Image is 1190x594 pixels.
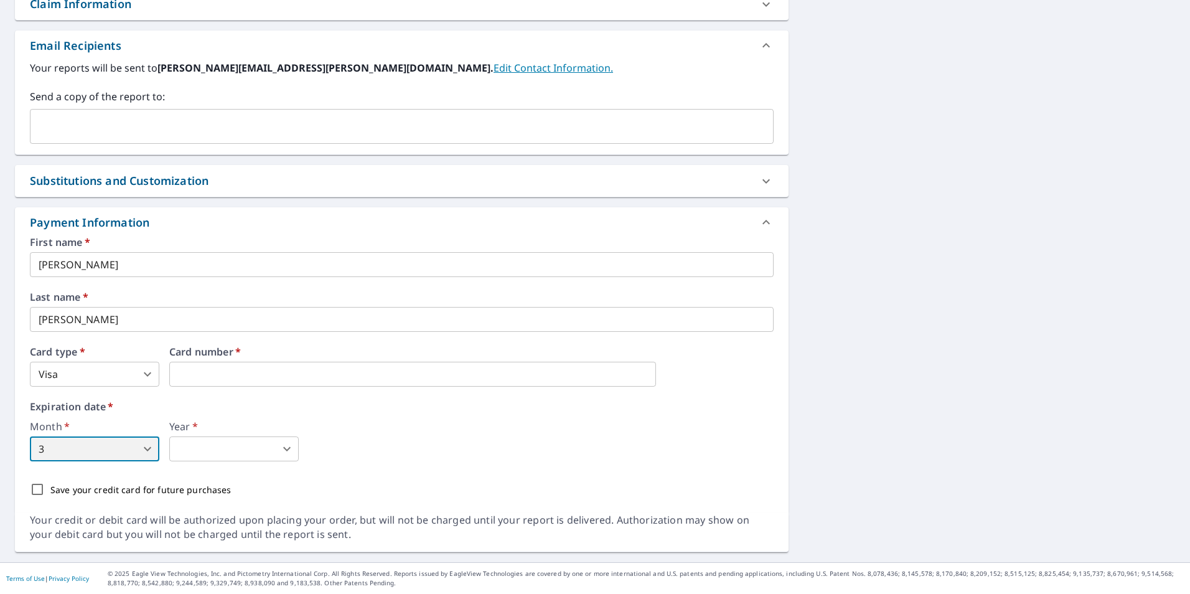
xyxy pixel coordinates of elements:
p: | [6,575,89,582]
p: Save your credit card for future purchases [50,483,232,496]
div: Visa [30,362,159,387]
a: Privacy Policy [49,574,89,583]
label: Year [169,422,299,431]
div: ​ [169,436,299,461]
a: EditContactInfo [494,61,613,75]
a: Terms of Use [6,574,45,583]
div: Payment Information [15,207,789,237]
div: 3 [30,436,159,461]
div: Your credit or debit card will be authorized upon placing your order, but will not be charged unt... [30,513,774,542]
label: Last name [30,292,774,302]
label: Expiration date [30,402,774,412]
iframe: secure payment field [169,362,656,387]
label: Month [30,422,159,431]
div: Email Recipients [30,37,121,54]
p: © 2025 Eagle View Technologies, Inc. and Pictometry International Corp. All Rights Reserved. Repo... [108,569,1184,588]
div: Email Recipients [15,31,789,60]
div: Substitutions and Customization [15,165,789,197]
label: Card number [169,347,774,357]
b: [PERSON_NAME][EMAIL_ADDRESS][PERSON_NAME][DOMAIN_NAME]. [157,61,494,75]
div: Payment Information [30,214,154,231]
label: Card type [30,347,159,357]
label: Send a copy of the report to: [30,89,774,104]
label: First name [30,237,774,247]
label: Your reports will be sent to [30,60,774,75]
div: Substitutions and Customization [30,172,208,189]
